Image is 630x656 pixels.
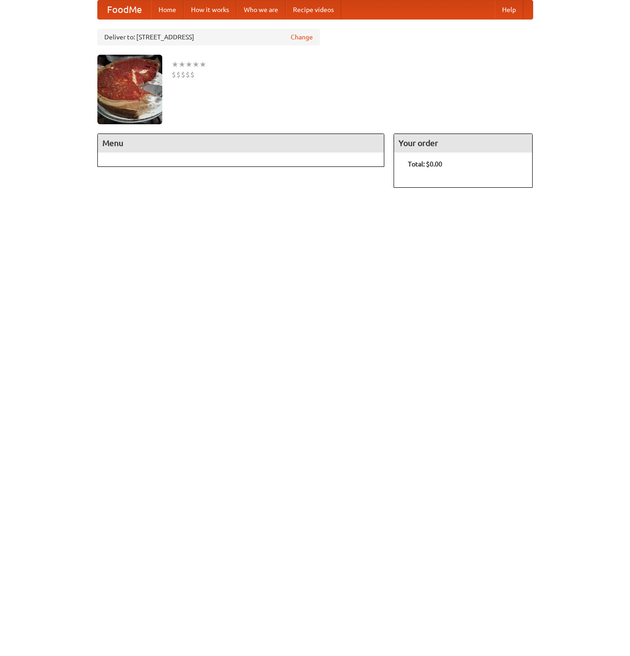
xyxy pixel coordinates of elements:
h4: Menu [98,134,384,153]
a: Recipe videos [286,0,341,19]
img: angular.jpg [97,55,162,124]
a: Home [151,0,184,19]
a: Help [495,0,523,19]
a: Change [291,32,313,42]
li: ★ [172,59,178,70]
li: $ [181,70,185,80]
li: ★ [178,59,185,70]
a: FoodMe [98,0,151,19]
b: Total: $0.00 [408,160,442,168]
li: $ [185,70,190,80]
li: ★ [185,59,192,70]
a: Who we are [236,0,286,19]
li: ★ [192,59,199,70]
li: $ [176,70,181,80]
li: $ [190,70,195,80]
a: How it works [184,0,236,19]
h4: Your order [394,134,532,153]
div: Deliver to: [STREET_ADDRESS] [97,29,320,45]
li: ★ [199,59,206,70]
li: $ [172,70,176,80]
